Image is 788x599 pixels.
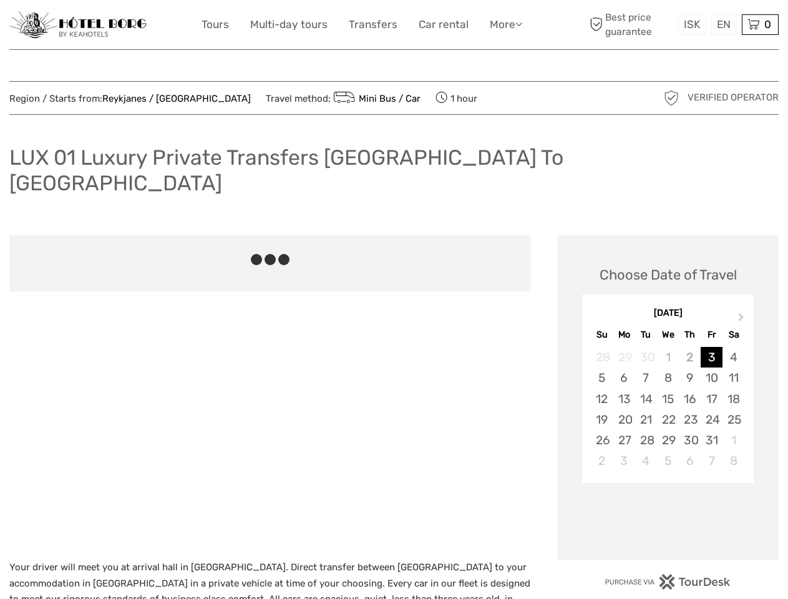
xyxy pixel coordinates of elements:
[582,307,754,320] div: [DATE]
[605,574,731,590] img: PurchaseViaTourDesk.png
[490,16,522,34] a: More
[701,450,722,471] div: Choose Friday, November 7th, 2025
[9,11,147,39] img: 97-048fac7b-21eb-4351-ac26-83e096b89eb3_logo_small.jpg
[331,93,421,104] a: Mini Bus / Car
[657,450,679,471] div: Choose Wednesday, November 5th, 2025
[722,326,744,343] div: Sa
[679,326,701,343] div: Th
[657,347,679,368] div: Not available Wednesday, October 1st, 2025
[591,409,613,430] div: Choose Sunday, October 19th, 2025
[349,16,397,34] a: Transfers
[722,430,744,450] div: Choose Saturday, November 1st, 2025
[613,368,635,388] div: Choose Monday, October 6th, 2025
[679,450,701,471] div: Choose Thursday, November 6th, 2025
[266,89,421,107] span: Travel method:
[679,347,701,368] div: Not available Thursday, October 2nd, 2025
[722,389,744,409] div: Choose Saturday, October 18th, 2025
[591,326,613,343] div: Su
[600,265,737,285] div: Choose Date of Travel
[701,347,722,368] div: Choose Friday, October 3rd, 2025
[635,368,657,388] div: Choose Tuesday, October 7th, 2025
[657,389,679,409] div: Choose Wednesday, October 15th, 2025
[613,409,635,430] div: Choose Monday, October 20th, 2025
[688,91,779,104] span: Verified Operator
[661,88,681,108] img: verified_operator_grey_128.png
[635,326,657,343] div: Tu
[591,347,613,368] div: Not available Sunday, September 28th, 2025
[701,326,722,343] div: Fr
[419,16,469,34] a: Car rental
[635,389,657,409] div: Choose Tuesday, October 14th, 2025
[635,450,657,471] div: Choose Tuesday, November 4th, 2025
[732,310,752,330] button: Next Month
[701,368,722,388] div: Choose Friday, October 10th, 2025
[613,450,635,471] div: Choose Monday, November 3rd, 2025
[657,368,679,388] div: Choose Wednesday, October 8th, 2025
[591,450,613,471] div: Choose Sunday, November 2nd, 2025
[202,16,229,34] a: Tours
[635,409,657,430] div: Choose Tuesday, October 21st, 2025
[679,430,701,450] div: Choose Thursday, October 30th, 2025
[722,450,744,471] div: Choose Saturday, November 8th, 2025
[591,368,613,388] div: Choose Sunday, October 5th, 2025
[613,430,635,450] div: Choose Monday, October 27th, 2025
[722,347,744,368] div: Choose Saturday, October 4th, 2025
[635,347,657,368] div: Not available Tuesday, September 30th, 2025
[711,14,736,35] div: EN
[679,389,701,409] div: Choose Thursday, October 16th, 2025
[762,18,773,31] span: 0
[435,89,477,107] span: 1 hour
[102,93,251,104] a: Reykjanes / [GEOGRAPHIC_DATA]
[684,18,700,31] span: ISK
[613,347,635,368] div: Not available Monday, September 29th, 2025
[657,430,679,450] div: Choose Wednesday, October 29th, 2025
[664,515,672,523] div: Loading...
[701,389,722,409] div: Choose Friday, October 17th, 2025
[722,409,744,430] div: Choose Saturday, October 25th, 2025
[591,389,613,409] div: Choose Sunday, October 12th, 2025
[722,368,744,388] div: Choose Saturday, October 11th, 2025
[679,368,701,388] div: Choose Thursday, October 9th, 2025
[586,347,749,471] div: month 2025-10
[613,389,635,409] div: Choose Monday, October 13th, 2025
[586,11,675,38] span: Best price guarantee
[679,409,701,430] div: Choose Thursday, October 23rd, 2025
[635,430,657,450] div: Choose Tuesday, October 28th, 2025
[701,430,722,450] div: Choose Friday, October 31st, 2025
[701,409,722,430] div: Choose Friday, October 24th, 2025
[657,409,679,430] div: Choose Wednesday, October 22nd, 2025
[9,92,251,105] span: Region / Starts from:
[591,430,613,450] div: Choose Sunday, October 26th, 2025
[613,326,635,343] div: Mo
[250,16,328,34] a: Multi-day tours
[9,145,779,195] h1: LUX 01 Luxury Private Transfers [GEOGRAPHIC_DATA] To [GEOGRAPHIC_DATA]
[657,326,679,343] div: We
